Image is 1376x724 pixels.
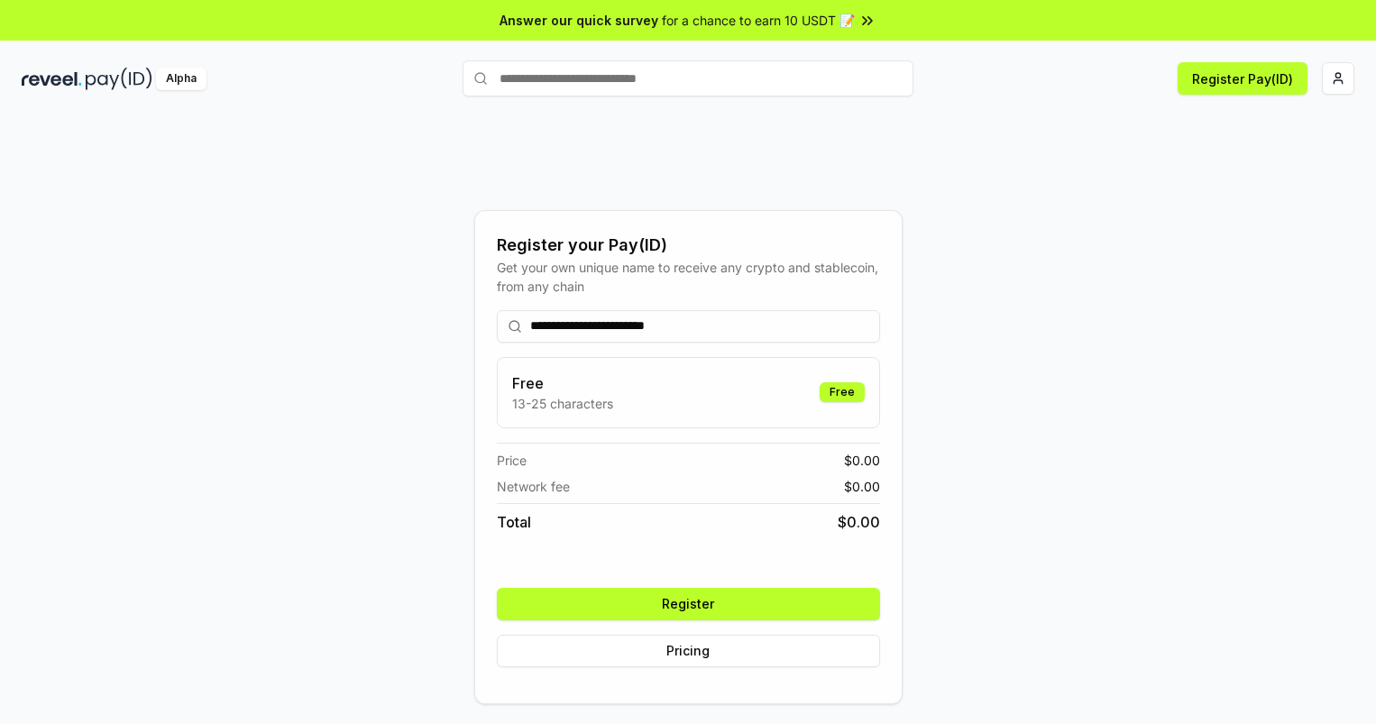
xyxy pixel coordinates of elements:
[22,68,82,90] img: reveel_dark
[512,372,613,394] h3: Free
[500,11,658,30] span: Answer our quick survey
[512,394,613,413] p: 13-25 characters
[838,511,880,533] span: $ 0.00
[497,511,531,533] span: Total
[844,477,880,496] span: $ 0.00
[497,258,880,296] div: Get your own unique name to receive any crypto and stablecoin, from any chain
[86,68,152,90] img: pay_id
[497,477,570,496] span: Network fee
[820,382,865,402] div: Free
[662,11,855,30] span: for a chance to earn 10 USDT 📝
[1178,62,1307,95] button: Register Pay(ID)
[497,635,880,667] button: Pricing
[497,451,527,470] span: Price
[156,68,206,90] div: Alpha
[497,233,880,258] div: Register your Pay(ID)
[844,451,880,470] span: $ 0.00
[497,588,880,620] button: Register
